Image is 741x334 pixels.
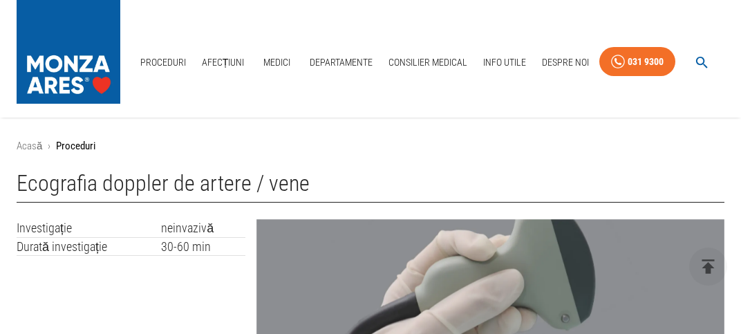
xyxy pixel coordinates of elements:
[304,48,378,77] a: Departamente
[628,53,664,71] div: 031 9300
[536,48,594,77] a: Despre Noi
[689,248,727,286] button: delete
[48,138,50,154] li: ›
[17,237,161,256] td: Durată investigație
[17,219,161,237] td: Investigație
[135,48,191,77] a: Proceduri
[161,237,245,256] td: 30-60 min
[161,219,245,237] td: neinvazivă
[17,140,42,152] a: Acasă
[17,171,724,203] h1: Ecografia doppler de artere / vene
[478,48,532,77] a: Info Utile
[196,48,250,77] a: Afecțiuni
[17,138,724,154] nav: breadcrumb
[599,47,675,77] a: 031 9300
[383,48,473,77] a: Consilier Medical
[56,138,95,154] p: Proceduri
[254,48,299,77] a: Medici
